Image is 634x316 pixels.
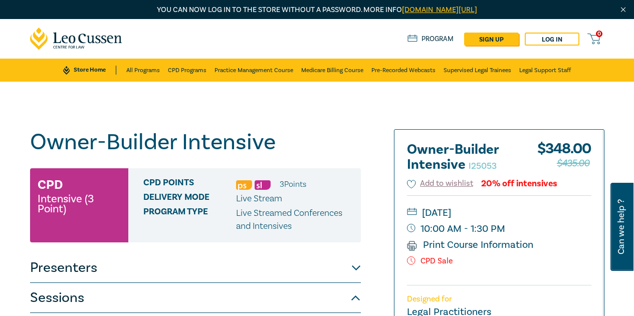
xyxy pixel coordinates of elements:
[38,194,121,214] small: Intensive (3 Point)
[616,189,626,265] span: Can we help ?
[236,193,282,204] span: Live Stream
[407,142,517,172] h2: Owner-Builder Intensive
[407,205,591,221] small: [DATE]
[596,31,602,37] span: 0
[407,35,454,44] a: Program
[469,160,497,172] small: I25053
[519,59,571,82] a: Legal Support Staff
[236,180,252,190] img: Professional Skills
[236,207,353,233] p: Live Streamed Conferences and Intensives
[407,178,474,189] button: Add to wishlist
[215,59,293,82] a: Practice Management Course
[126,59,160,82] a: All Programs
[30,283,361,313] button: Sessions
[30,129,361,155] h1: Owner-Builder Intensive
[525,33,579,46] a: Log in
[407,221,591,237] small: 10:00 AM - 1:30 PM
[407,294,591,304] p: Designed for
[301,59,363,82] a: Medicare Billing Course
[619,6,627,14] img: Close
[557,155,590,171] span: $435.00
[143,207,236,233] span: Program type
[63,66,116,75] a: Store Home
[481,179,557,188] div: 20% off intensives
[255,180,271,190] img: Substantive Law
[143,178,236,191] span: CPD Points
[168,59,206,82] a: CPD Programs
[280,178,306,191] li: 3 Point s
[143,192,236,205] span: Delivery Mode
[30,253,361,283] button: Presenters
[537,142,591,177] div: $ 348.00
[444,59,511,82] a: Supervised Legal Trainees
[407,256,591,266] p: CPD Sale
[38,176,63,194] h3: CPD
[30,5,604,16] p: You can now log in to the store without a password. More info
[371,59,436,82] a: Pre-Recorded Webcasts
[407,238,534,251] a: Print Course Information
[464,33,519,46] a: sign up
[402,5,477,15] a: [DOMAIN_NAME][URL]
